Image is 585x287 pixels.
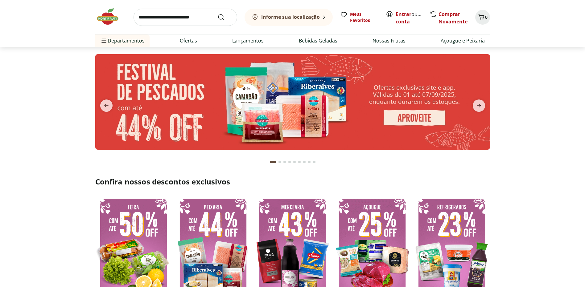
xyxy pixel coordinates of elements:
button: Go to page 5 from fs-carousel [292,155,297,169]
button: Go to page 2 from fs-carousel [277,155,282,169]
button: next [468,99,490,112]
button: Go to page 4 from fs-carousel [287,155,292,169]
a: Comprar Novamente [439,11,468,25]
a: Meus Favoritos [340,11,378,23]
b: Informe sua localização [261,14,320,20]
span: ou [396,10,423,25]
img: pescados [95,54,490,150]
button: Informe sua localização [245,9,333,26]
button: Go to page 3 from fs-carousel [282,155,287,169]
button: Go to page 7 from fs-carousel [302,155,307,169]
a: Ofertas [180,37,197,44]
span: 0 [485,14,488,20]
a: Criar conta [396,11,430,25]
button: Menu [100,33,108,48]
img: Hortifruti [95,7,126,26]
span: Meus Favoritos [350,11,378,23]
button: Go to page 6 from fs-carousel [297,155,302,169]
a: Lançamentos [232,37,264,44]
span: Departamentos [100,33,145,48]
a: Bebidas Geladas [299,37,337,44]
a: Açougue e Peixaria [441,37,485,44]
h2: Confira nossos descontos exclusivos [95,177,490,187]
input: search [134,9,237,26]
a: Nossas Frutas [373,37,406,44]
button: Submit Search [217,14,232,21]
a: Entrar [396,11,411,18]
button: Carrinho [475,10,490,25]
button: previous [95,99,117,112]
button: Current page from fs-carousel [269,155,277,169]
button: Go to page 8 from fs-carousel [307,155,312,169]
button: Go to page 9 from fs-carousel [312,155,317,169]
